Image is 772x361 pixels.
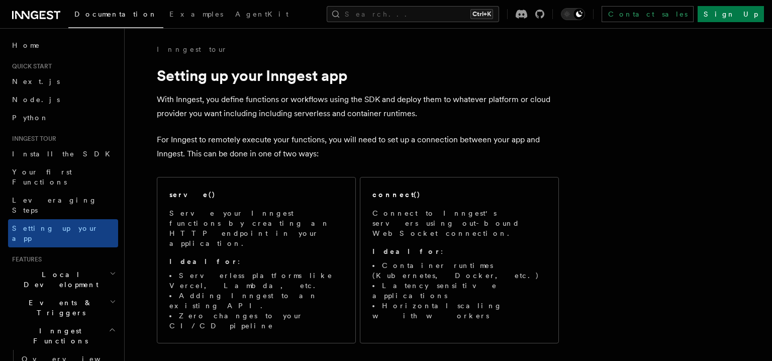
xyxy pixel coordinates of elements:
span: Install the SDK [12,150,116,158]
kbd: Ctrl+K [470,9,493,19]
button: Local Development [8,265,118,294]
strong: Ideal for [169,257,238,265]
li: Serverless platforms like Vercel, Lambda, etc. [169,270,343,291]
a: Home [8,36,118,54]
a: Setting up your app [8,219,118,247]
span: Inngest tour [8,135,56,143]
a: Next.js [8,72,118,91]
a: Contact sales [602,6,694,22]
span: Next.js [12,77,60,85]
p: Connect to Inngest's servers using out-bound WebSocket connection. [372,208,546,238]
button: Events & Triggers [8,294,118,322]
span: Events & Triggers [8,298,110,318]
span: Quick start [8,62,52,70]
a: Python [8,109,118,127]
span: Features [8,255,42,263]
p: For Inngest to remotely execute your functions, you will need to set up a connection between your... [157,133,559,161]
a: connect()Connect to Inngest's servers using out-bound WebSocket connection.Ideal for:Container ru... [360,177,559,343]
span: Documentation [74,10,157,18]
span: Your first Functions [12,168,72,186]
h2: serve() [169,190,216,200]
li: Container runtimes (Kubernetes, Docker, etc.) [372,260,546,281]
p: With Inngest, you define functions or workflows using the SDK and deploy them to whatever platfor... [157,93,559,121]
span: Node.js [12,96,60,104]
p: : [169,256,343,266]
span: Leveraging Steps [12,196,97,214]
p: Serve your Inngest functions by creating an HTTP endpoint in your application. [169,208,343,248]
span: AgentKit [235,10,288,18]
span: Home [12,40,40,50]
p: : [372,246,546,256]
a: Sign Up [698,6,764,22]
span: Python [12,114,49,122]
button: Toggle dark mode [561,8,585,20]
a: Examples [163,3,229,27]
h1: Setting up your Inngest app [157,66,559,84]
span: Examples [169,10,223,18]
a: Inngest tour [157,44,227,54]
li: Horizontal scaling with workers [372,301,546,321]
h2: connect() [372,190,421,200]
a: Install the SDK [8,145,118,163]
strong: Ideal for [372,247,441,255]
a: Leveraging Steps [8,191,118,219]
a: Node.js [8,91,118,109]
span: Inngest Functions [8,326,109,346]
a: Documentation [68,3,163,28]
a: Your first Functions [8,163,118,191]
span: Local Development [8,269,110,290]
button: Search...Ctrl+K [327,6,499,22]
a: serve()Serve your Inngest functions by creating an HTTP endpoint in your application.Ideal for:Se... [157,177,356,343]
li: Adding Inngest to an existing API. [169,291,343,311]
a: AgentKit [229,3,295,27]
span: Setting up your app [12,224,99,242]
button: Inngest Functions [8,322,118,350]
li: Latency sensitive applications [372,281,546,301]
li: Zero changes to your CI/CD pipeline [169,311,343,331]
